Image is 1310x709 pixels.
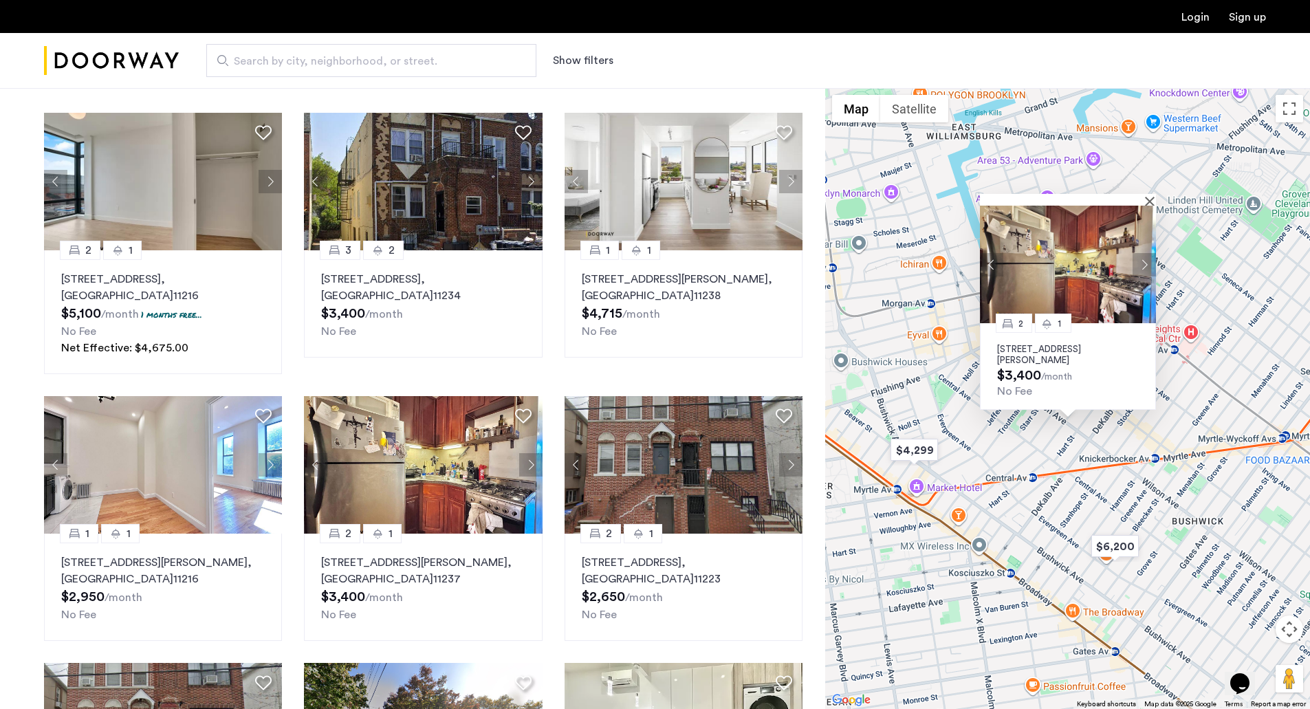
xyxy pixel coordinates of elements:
span: $4,715 [582,307,622,320]
a: Open this area in Google Maps (opens a new window) [829,691,874,709]
p: [STREET_ADDRESS][PERSON_NAME] 11238 [582,271,785,304]
button: Previous apartment [565,453,588,477]
span: 2 [389,242,395,259]
button: Map camera controls [1276,615,1303,643]
button: Show street map [832,95,880,122]
img: 2016_638673975962267132.jpeg [44,113,283,250]
iframe: chat widget [1225,654,1269,695]
span: No Fee [582,609,617,620]
sub: /month [622,309,660,320]
sub: /month [625,592,663,603]
p: [STREET_ADDRESS][PERSON_NAME] 11237 [321,554,525,587]
span: 2 [1018,318,1023,327]
button: Toggle fullscreen view [1276,95,1303,122]
sub: /month [365,592,403,603]
span: 1 [1058,318,1061,327]
span: 1 [647,242,651,259]
sub: /month [365,309,403,320]
button: Show satellite imagery [880,95,948,122]
button: Next apartment [519,453,543,477]
a: Terms (opens in new tab) [1225,699,1243,709]
a: Cazamio Logo [44,35,179,87]
a: Login [1181,12,1210,23]
img: 2012_638521835493845862.jpeg [44,396,283,534]
span: $3,400 [997,369,1041,382]
img: Google [829,691,874,709]
span: 1 [127,525,131,542]
img: logo [44,35,179,87]
a: 11[STREET_ADDRESS][PERSON_NAME], [GEOGRAPHIC_DATA]11238No Fee [565,250,803,358]
span: No Fee [997,386,1032,397]
span: No Fee [61,326,96,337]
span: No Fee [321,326,356,337]
sub: /month [101,309,139,320]
a: 21[STREET_ADDRESS][PERSON_NAME], [GEOGRAPHIC_DATA]11237No Fee [304,534,542,641]
span: 2 [345,525,351,542]
p: [STREET_ADDRESS][PERSON_NAME] [997,344,1139,366]
button: Show or hide filters [553,52,613,69]
img: 2016_638484540295233130.jpeg [304,113,543,250]
input: Apartment Search [206,44,536,77]
button: Previous apartment [44,170,67,193]
button: Next apartment [779,170,803,193]
span: $3,400 [321,590,365,604]
span: $2,650 [582,590,625,604]
span: 1 [129,242,133,259]
p: [STREET_ADDRESS][PERSON_NAME] 11216 [61,554,265,587]
button: Next apartment [1133,252,1156,276]
a: 32[STREET_ADDRESS], [GEOGRAPHIC_DATA]11234No Fee [304,250,542,358]
span: 2 [85,242,91,259]
button: Next apartment [519,170,543,193]
img: 2016_638484664599997863.jpeg [565,396,803,534]
button: Previous apartment [565,170,588,193]
button: Close [1148,196,1157,206]
button: Next apartment [259,453,282,477]
a: 21[STREET_ADDRESS], [GEOGRAPHIC_DATA]112161 months free...No FeeNet Effective: $4,675.00 [44,250,282,374]
button: Previous apartment [304,170,327,193]
img: Apartment photo [980,206,1156,323]
p: 1 months free... [141,309,202,320]
span: $2,950 [61,590,105,604]
button: Previous apartment [980,252,1003,276]
button: Previous apartment [304,453,327,477]
span: 1 [649,525,653,542]
sub: /month [1041,372,1072,382]
a: Report a map error [1251,699,1306,709]
span: Search by city, neighborhood, or street. [234,53,498,69]
sub: /month [105,592,142,603]
img: 2016_638666715889771230.jpeg [565,113,803,250]
img: 360ac8f6-4482-47b0-bc3d-3cb89b569d10_638791359623755990.jpeg [304,396,543,534]
span: 1 [85,525,89,542]
a: Registration [1229,12,1266,23]
button: Keyboard shortcuts [1077,699,1136,709]
span: $3,400 [321,307,365,320]
span: 1 [606,242,610,259]
span: 3 [345,242,351,259]
span: Net Effective: $4,675.00 [61,342,188,353]
button: Next apartment [779,453,803,477]
span: $5,100 [61,307,101,320]
span: No Fee [582,326,617,337]
button: Previous apartment [44,453,67,477]
p: [STREET_ADDRESS] 11223 [582,554,785,587]
span: Map data ©2025 Google [1144,701,1216,708]
span: No Fee [321,609,356,620]
button: Next apartment [259,170,282,193]
p: [STREET_ADDRESS] 11234 [321,271,525,304]
span: 1 [389,525,393,542]
a: 11[STREET_ADDRESS][PERSON_NAME], [GEOGRAPHIC_DATA]11216No Fee [44,534,282,641]
div: $4,299 [885,435,943,466]
button: Drag Pegman onto the map to open Street View [1276,665,1303,692]
p: [STREET_ADDRESS] 11216 [61,271,265,304]
a: 21[STREET_ADDRESS], [GEOGRAPHIC_DATA]11223No Fee [565,534,803,641]
div: $6,200 [1086,531,1144,562]
span: 2 [606,525,612,542]
span: No Fee [61,609,96,620]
